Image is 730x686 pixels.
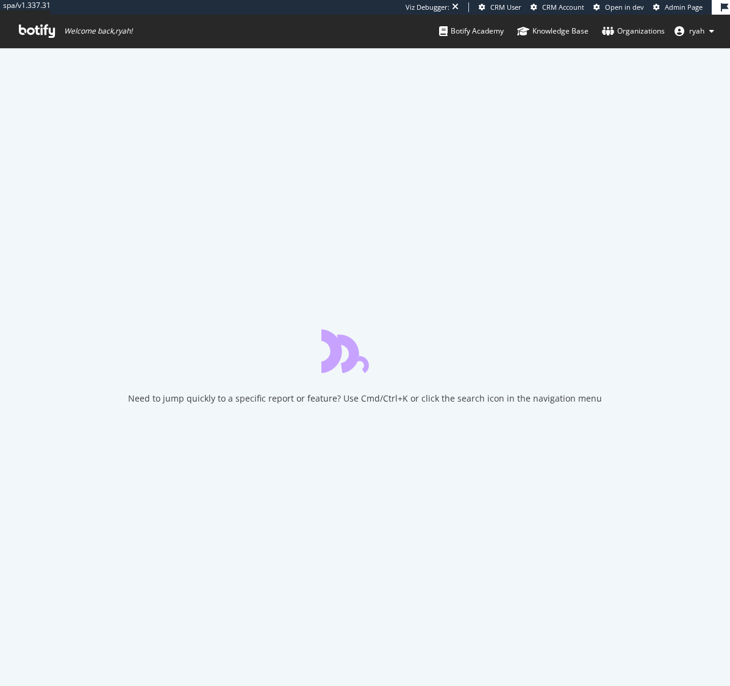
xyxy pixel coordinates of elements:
[593,2,644,12] a: Open in dev
[321,329,409,373] div: animation
[665,2,703,12] span: Admin Page
[479,2,521,12] a: CRM User
[689,26,704,36] span: ryah
[605,2,644,12] span: Open in dev
[439,25,504,37] div: Botify Academy
[439,15,504,48] a: Botify Academy
[653,2,703,12] a: Admin Page
[602,25,665,37] div: Organizations
[531,2,584,12] a: CRM Account
[64,26,132,36] span: Welcome back, ryah !
[128,392,602,405] div: Need to jump quickly to a specific report or feature? Use Cmd/Ctrl+K or click the search icon in ...
[517,25,589,37] div: Knowledge Base
[665,21,724,41] button: ryah
[406,2,449,12] div: Viz Debugger:
[602,15,665,48] a: Organizations
[490,2,521,12] span: CRM User
[517,15,589,48] a: Knowledge Base
[542,2,584,12] span: CRM Account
